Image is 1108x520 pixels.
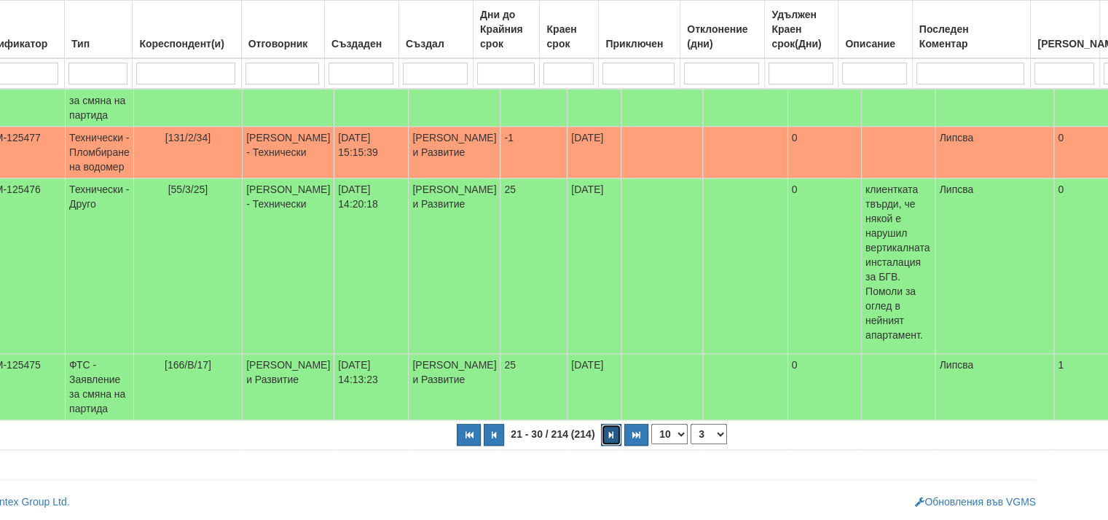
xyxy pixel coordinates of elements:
td: [PERSON_NAME] и Развитие [243,354,334,420]
td: ФТС - Заявление за смяна на партида [66,354,134,420]
span: 25 [504,184,516,195]
td: [PERSON_NAME] - Технически [243,178,334,354]
span: Липсва [939,184,973,195]
th: Отклонение (дни): No sort applied, activate to apply an ascending sort [680,1,765,59]
th: Брой Файлове: No sort applied, activate to apply an ascending sort [1031,1,1100,59]
div: Отклонение (дни) [684,19,761,54]
div: [PERSON_NAME] [1034,34,1096,54]
th: Последен Коментар: No sort applied, activate to apply an ascending sort [912,1,1031,59]
div: Приключен [602,34,676,54]
td: [DATE] 14:13:23 [334,354,409,420]
span: [131/2/34] [165,132,211,143]
div: Дни до Крайния срок [477,4,536,54]
td: 0 [787,127,861,178]
th: Приключен: No sort applied, activate to apply an ascending sort [599,1,680,59]
td: [DATE] 15:15:39 [334,127,409,178]
span: -1 [504,132,513,143]
th: Тип: No sort applied, activate to apply an ascending sort [65,1,133,59]
th: Краен срок: No sort applied, activate to apply an ascending sort [540,1,599,59]
td: [PERSON_NAME] и Развитие [409,60,500,127]
div: Последен Коментар [916,19,1027,54]
td: [DATE] [567,127,621,178]
th: Удължен Краен срок(Дни): No sort applied, activate to apply an ascending sort [765,1,838,59]
th: Отговорник: No sort applied, activate to apply an ascending sort [241,1,324,59]
div: Тип [68,34,128,54]
td: [DATE] 15:57:22 [334,60,409,127]
td: [DATE] 14:20:18 [334,178,409,354]
span: [166/В/17] [165,359,211,371]
th: Дни до Крайния срок: No sort applied, activate to apply an ascending sort [473,1,540,59]
button: Следваща страница [601,424,621,446]
span: [55/3/25] [168,184,208,195]
td: 0 [787,178,861,354]
select: Страница номер [691,424,727,444]
div: Създаден [329,34,395,54]
th: Създаден: No sort applied, activate to apply an ascending sort [325,1,399,59]
td: ФТС - Заявление за смяна на партида [66,60,134,127]
th: Създал: No sort applied, activate to apply an ascending sort [398,1,473,59]
a: Обновления във VGMS [915,496,1036,508]
div: Описание [842,34,908,54]
td: [DATE] [567,178,621,354]
span: Липсва [939,359,973,371]
td: Технически - Пломбиране на водомер [66,127,134,178]
td: [PERSON_NAME] и Развитие [409,127,500,178]
div: Създал [403,34,469,54]
span: Липсва [939,132,973,143]
td: 0 [787,60,861,127]
select: Брой редове на страница [651,424,688,444]
th: Кореспондент(и): No sort applied, activate to apply an ascending sort [133,1,241,59]
p: клиентката твърди, че някой е нарушил вертикалната инсталация за БГВ. Помоли за оглед в нейният а... [865,182,932,342]
div: Кореспондент(и) [136,34,237,54]
div: Удължен Краен срок(Дни) [769,4,834,54]
button: Предишна страница [484,424,504,446]
td: Технически - Друго [66,178,134,354]
td: [PERSON_NAME] и Развитие [409,178,500,354]
div: Краен срок [543,19,594,54]
td: 0 [787,354,861,420]
div: Отговорник [245,34,321,54]
span: 21 - 30 / 214 (214) [507,428,598,440]
td: [DATE] [567,354,621,420]
td: [PERSON_NAME] и Развитие [409,354,500,420]
button: Последна страница [624,424,648,446]
button: Първа страница [457,424,481,446]
span: 25 [504,359,516,371]
td: [DATE] [567,60,621,127]
td: [PERSON_NAME] и Развитие [243,60,334,127]
th: Описание: No sort applied, activate to apply an ascending sort [838,1,912,59]
td: [PERSON_NAME] - Технически [243,127,334,178]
